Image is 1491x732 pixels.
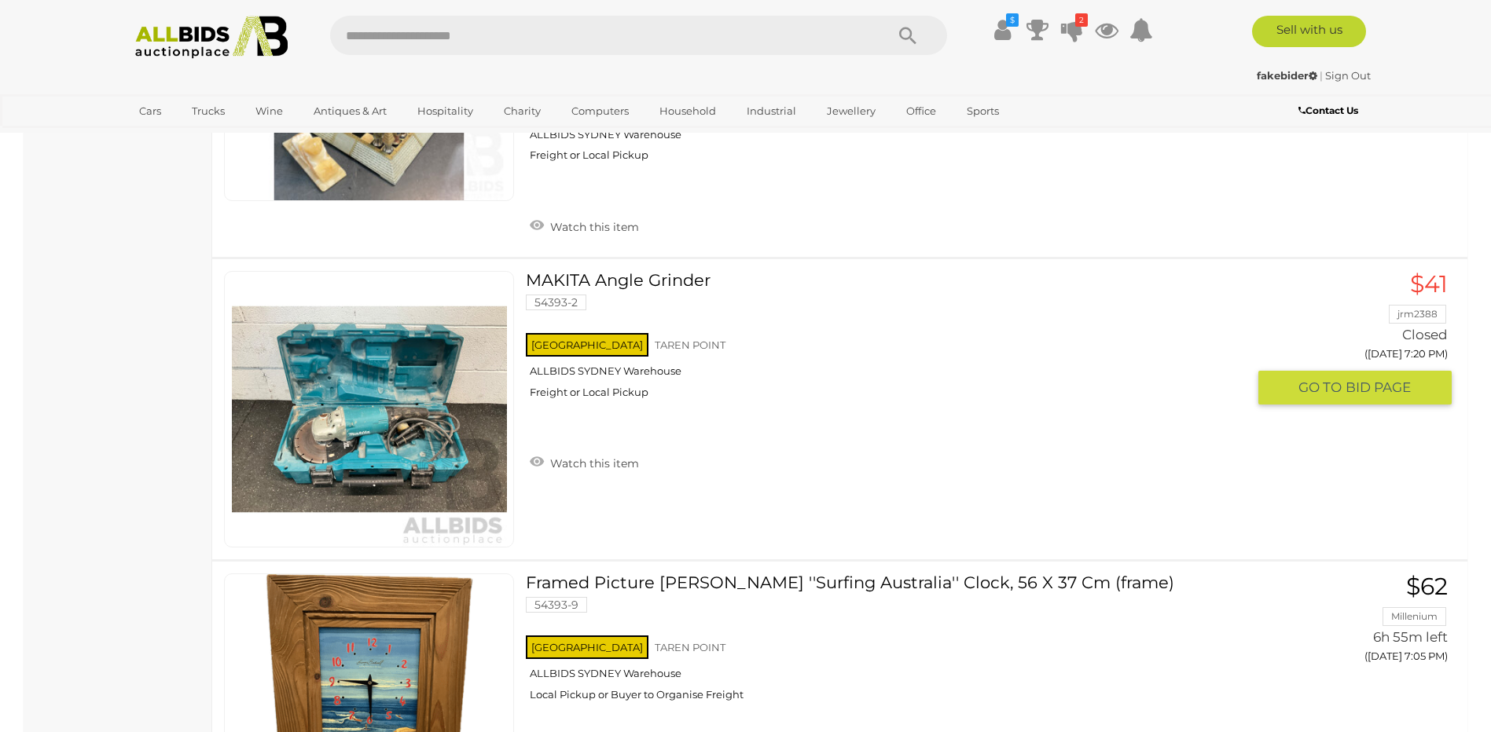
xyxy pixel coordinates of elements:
a: Wine [245,98,293,124]
span: Watch this item [546,456,639,470]
a: Trucks [182,98,235,124]
a: MAKITA Angle Grinder 54393-2 [GEOGRAPHIC_DATA] TAREN POINT ALLBIDS SYDNEY Warehouse Freight or Lo... [538,271,1247,411]
a: Watch this item [526,450,643,474]
button: GO TOBID PAGE [1258,371,1452,404]
a: Office [896,98,946,124]
span: Watch this item [546,220,639,234]
span: $62 [1406,572,1448,601]
a: $62 Millenium 6h 55m left ([DATE] 7:05 PM) [1270,573,1452,672]
b: Contact Us [1298,104,1358,116]
a: Framed Picture [PERSON_NAME] ''Surfing Australia'' Clock, 56 X 37 Cm (frame) 54393-9 [GEOGRAPHIC_... [538,573,1247,713]
span: $41 [1410,269,1448,298]
a: Sell with us [1252,16,1366,47]
a: Antiques & Art [303,98,397,124]
strong: fakebider [1257,69,1317,82]
span: GO TO [1298,379,1346,397]
a: Jewellery [817,98,886,124]
a: $41 jrm2388 Closed ([DATE] 7:20 PM) GO TOBID PAGE [1270,271,1452,406]
a: $ [991,16,1015,44]
a: Household [649,98,726,124]
a: fakebider [1257,69,1320,82]
a: Hospitality [407,98,483,124]
a: 2 [1060,16,1084,44]
a: Computers [561,98,639,124]
a: Charity [494,98,551,124]
a: [GEOGRAPHIC_DATA] [129,124,261,150]
a: Watch this item [526,214,643,237]
a: Sports [957,98,1009,124]
i: 2 [1075,13,1088,27]
a: Assorted Egyptian Themed Items, Including Composite Chess Set, Sarcophagus and Onyx Sphinx Statue... [538,16,1247,174]
span: | [1320,69,1323,82]
img: Allbids.com.au [127,16,297,59]
button: Search [869,16,947,55]
a: Contact Us [1298,102,1362,119]
i: $ [1006,13,1019,27]
img: 54393-2a.jpeg [232,272,507,547]
a: Sign Out [1325,69,1371,82]
a: Industrial [736,98,806,124]
span: BID PAGE [1346,379,1411,397]
a: Cars [129,98,171,124]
